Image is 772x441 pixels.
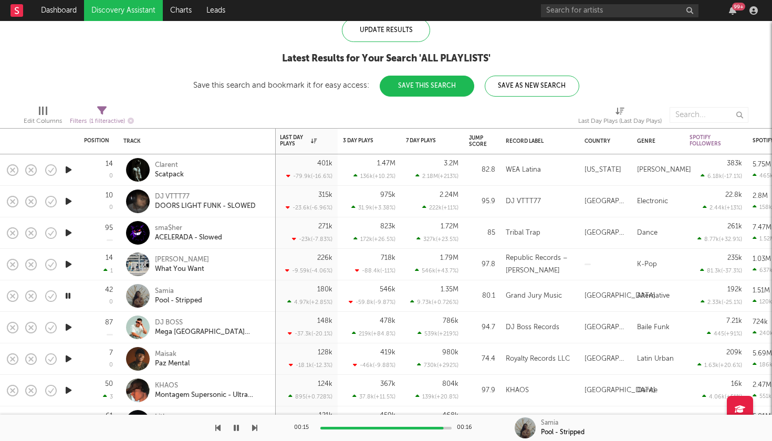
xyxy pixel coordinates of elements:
a: SamiaPool - Stripped [155,287,202,306]
div: Republic Records – [PERSON_NAME] [506,252,574,277]
div: [GEOGRAPHIC_DATA] [585,321,627,334]
div: Track [123,138,265,144]
div: 3 [103,393,113,400]
div: Scatpack [155,170,184,180]
div: sma$her [155,224,222,233]
div: 148k [317,318,332,324]
div: DJ VTTT77 [155,192,256,202]
div: [GEOGRAPHIC_DATA] [585,227,627,239]
div: 85 [469,227,495,239]
div: Edit Columns [24,102,62,132]
div: DOORS LIGHT FUNK - SLOWED [155,202,256,211]
div: 261k [727,223,742,230]
div: Paz Mental [155,359,190,369]
a: KHAOSMontagem Supersonic - Ultra Slowed [155,381,268,400]
div: 1.35M [441,286,458,293]
a: sma$herACELERADA - Slowed [155,224,222,243]
div: 0 [109,299,113,305]
div: 2.8M [753,193,768,199]
div: Latin Urban [637,353,674,365]
div: Record Label [506,138,569,144]
div: -88.4k ( -11 % ) [355,267,395,274]
div: 383k [727,160,742,167]
div: 14 [106,161,113,167]
div: 00:16 [457,422,478,434]
div: 786k [443,318,458,324]
div: 3 Day Plays [343,138,380,144]
div: Filters(1 filter active) [70,102,134,132]
div: 1.03M [753,256,771,262]
a: [PERSON_NAME]What You Want [155,255,209,274]
div: 81.3k ( -37.3 % ) [700,267,742,274]
div: Electronic [637,195,668,208]
div: 2.33k ( -25.1 % ) [701,299,742,306]
div: 2.47M [753,382,771,388]
div: 80.1 [469,290,495,302]
div: Save this search and bookmark it for easy access: [193,81,579,89]
div: -9.59k ( -4.06 % ) [285,267,332,274]
div: 139k ( +20.8 % ) [415,393,458,400]
div: -18.1k ( -12.3 % ) [289,362,332,369]
div: Pool - Stripped [155,296,202,306]
div: Montagem Supersonic - Ultra Slowed [155,391,268,400]
div: Pool - Stripped [541,428,585,437]
div: 468k [442,412,458,419]
div: 1.63k ( +20.6 % ) [697,362,742,369]
div: 180k [317,286,332,293]
div: 3.2M [444,160,458,167]
div: 1.47M [377,160,395,167]
div: 546k ( +43.7 % ) [415,267,458,274]
div: 546k [380,286,395,293]
div: 97.9 [469,384,495,397]
div: Maisak [155,350,190,359]
div: KHAOS [506,384,529,397]
div: 718k [381,255,395,261]
div: 5.75M [753,161,771,168]
div: Last Day Plays [280,134,317,147]
div: Last Day Plays (Last Day Plays) [578,115,662,128]
div: Edit Columns [24,115,62,128]
div: 551k [753,393,771,400]
div: 5.69M [753,350,772,357]
div: 478k [380,318,395,324]
div: 1.72M [441,223,458,230]
div: Dance [637,384,658,397]
div: 61 [106,413,113,419]
a: ClarentScatpack [155,161,184,180]
div: 136k ( +10.2 % ) [353,173,395,180]
div: 271k [318,223,332,230]
div: 87 [105,319,113,326]
div: [GEOGRAPHIC_DATA] [585,353,627,365]
div: Filters [70,115,134,128]
div: 478k [726,412,742,419]
div: Spotify Followers [690,134,726,147]
div: 327k ( +23.5 % ) [416,236,458,243]
div: 94.7 [469,321,495,334]
div: 128k [318,349,332,356]
div: Latest Results for Your Search ' ALL PLAYLISTS ' [193,52,579,65]
div: 4.97k ( +2.85 % ) [287,299,332,306]
div: 367k [380,381,395,387]
div: 219k ( +84.8 % ) [352,330,395,337]
div: 37.8k ( +11.5 % ) [352,393,395,400]
div: 10 [106,192,113,199]
div: 14 [106,255,113,261]
div: 804k [442,381,458,387]
input: Search... [670,107,748,123]
div: 7.21k [726,318,742,324]
div: 99 + [732,3,745,10]
div: 7 [109,350,113,356]
div: Tribal Trap [506,227,540,239]
div: 82.8 [469,164,495,176]
div: 16k [731,381,742,387]
div: Genre [637,138,674,144]
div: 1.51M [753,287,770,294]
div: 74.4 [469,353,495,365]
div: 50 [105,381,113,387]
div: Jump Score [469,135,487,148]
div: 730k ( +292 % ) [417,362,458,369]
div: 7.47M [753,224,771,231]
div: 6.18k ( -17.1 % ) [701,173,742,180]
button: 99+ [729,6,736,15]
div: Clarent [155,161,184,170]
